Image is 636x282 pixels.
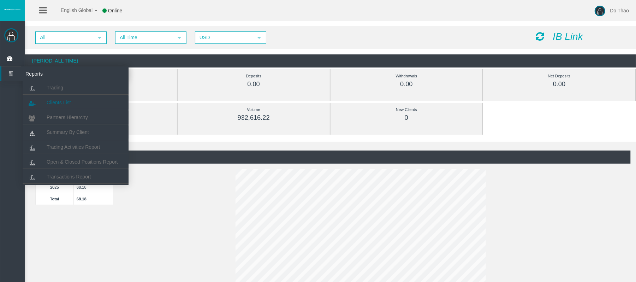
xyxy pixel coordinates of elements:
span: Trading Activities Report [47,144,100,150]
span: All [36,32,93,43]
span: Clients List [47,100,71,105]
i: Reload Dashboard [536,31,545,41]
div: (Period: All Time) [30,151,631,164]
a: Reports [1,66,129,81]
div: 0 [346,114,467,122]
span: Transactions Report [47,174,91,180]
a: Trading Activities Report [23,141,129,153]
a: Summary By Client [23,126,129,139]
img: user-image [595,6,605,16]
div: 0.00 [194,80,314,88]
span: Summary By Client [47,129,89,135]
span: English Global [52,7,93,13]
span: select [97,35,102,41]
a: Trading [23,81,129,94]
td: 68.18 [73,193,113,205]
span: Trading [47,85,63,90]
img: logo.svg [4,8,21,11]
i: IB Link [553,31,583,42]
div: (Period: All Time) [25,54,636,67]
span: Reports [20,66,89,81]
a: Clients List [23,96,129,109]
div: 0.00 [499,80,619,88]
span: Do Thao [610,8,629,13]
div: Volume [194,106,314,114]
span: Online [108,8,122,13]
a: Partners Hierarchy [23,111,129,124]
td: Total [36,193,74,205]
span: All Time [116,32,173,43]
div: 932,616.22 [194,114,314,122]
a: Open & Closed Positions Report [23,155,129,168]
div: Net Deposits [499,72,619,80]
span: Open & Closed Positions Report [47,159,118,165]
div: New Clients [346,106,467,114]
span: select [256,35,262,41]
span: USD [196,32,253,43]
div: Deposits [194,72,314,80]
div: Withdrawals [346,72,467,80]
td: 68.18 [73,181,113,193]
span: select [177,35,182,41]
a: Transactions Report [23,170,129,183]
span: Partners Hierarchy [47,114,88,120]
td: 2025 [36,181,74,193]
div: 0.00 [346,80,467,88]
